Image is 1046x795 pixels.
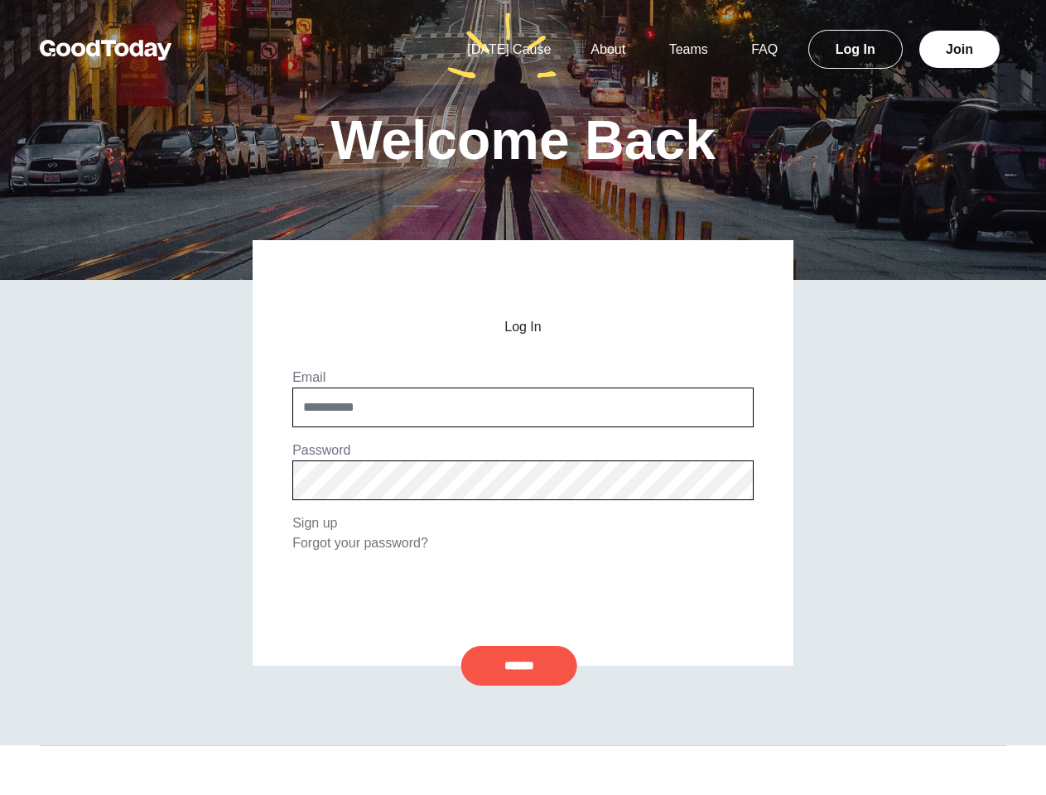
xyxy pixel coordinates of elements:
[40,40,172,60] img: GoodToday
[649,42,728,56] a: Teams
[731,42,798,56] a: FAQ
[447,42,571,56] a: [DATE] Cause
[292,536,428,550] a: Forgot your password?
[292,370,325,384] label: Email
[571,42,645,56] a: About
[919,31,1000,68] a: Join
[330,113,716,167] h1: Welcome Back
[292,443,350,457] label: Password
[292,516,337,530] a: Sign up
[808,30,903,69] a: Log In
[292,320,754,335] h2: Log In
